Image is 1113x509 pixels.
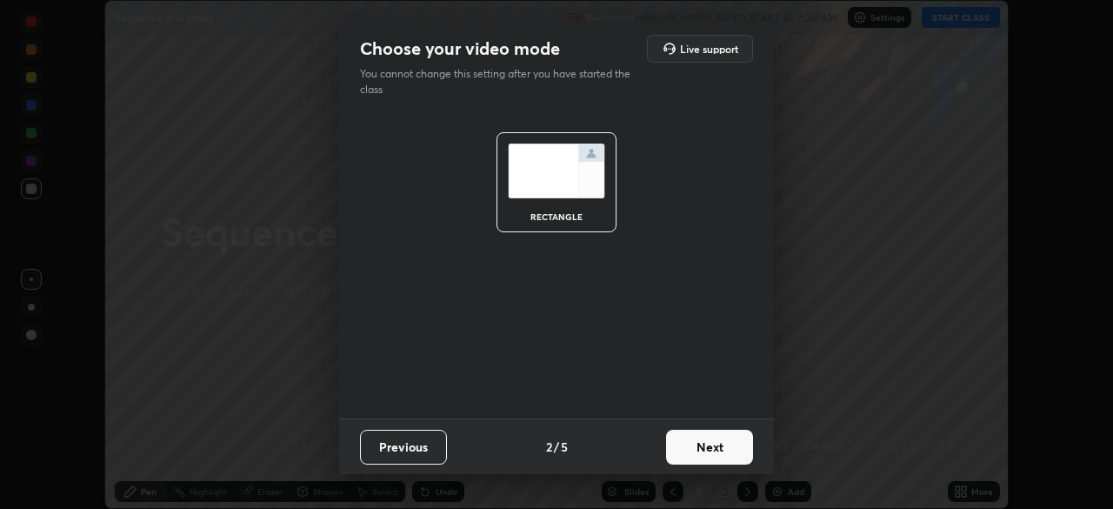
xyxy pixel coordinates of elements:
[360,430,447,465] button: Previous
[360,37,560,60] h2: Choose your video mode
[546,438,552,456] h4: 2
[508,144,605,198] img: normalScreenIcon.ae25ed63.svg
[680,44,738,54] h5: Live support
[522,212,591,221] div: rectangle
[666,430,753,465] button: Next
[554,438,559,456] h4: /
[561,438,568,456] h4: 5
[360,66,642,97] p: You cannot change this setting after you have started the class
